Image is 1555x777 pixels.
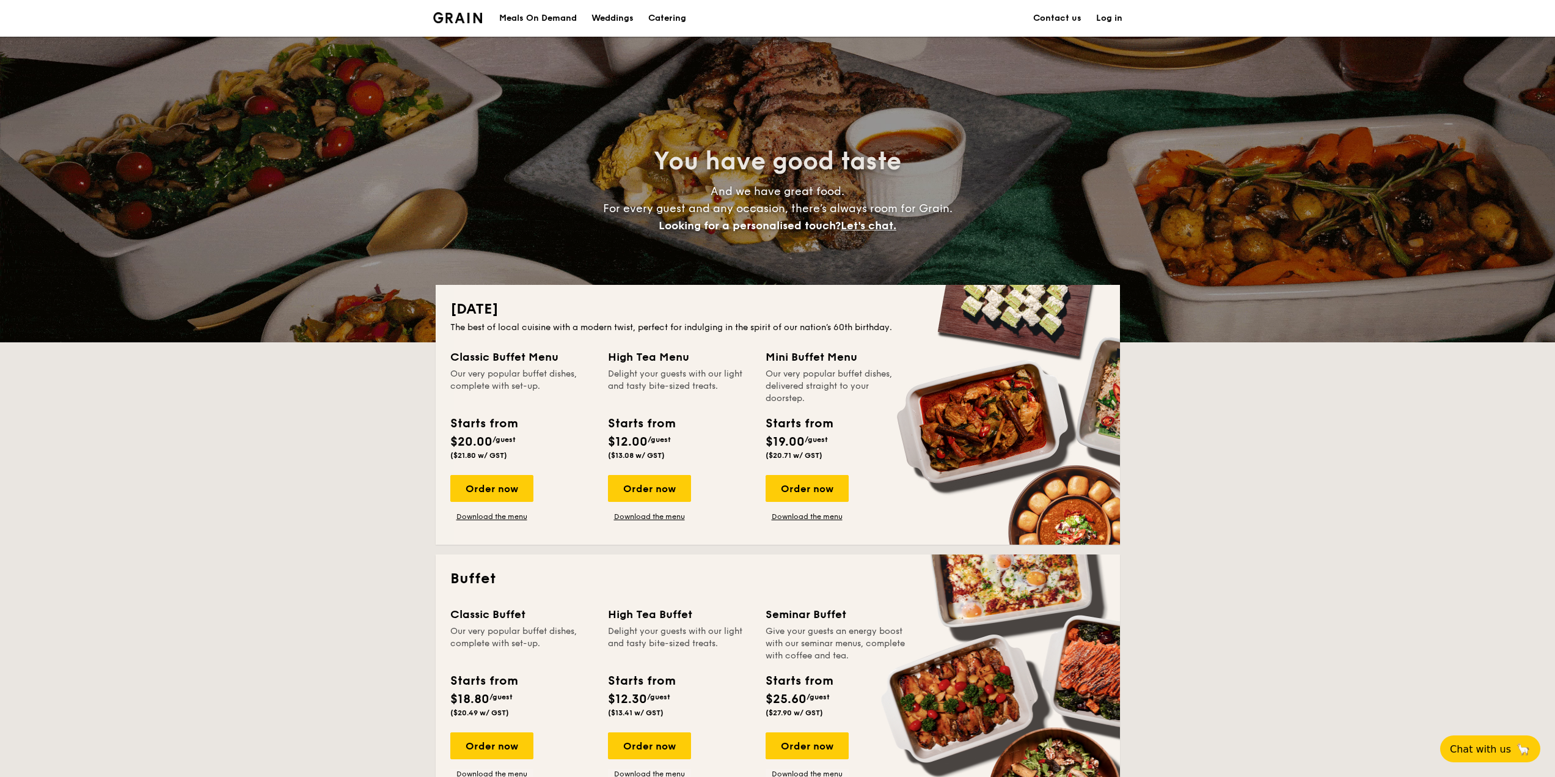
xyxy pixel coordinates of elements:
a: Logotype [433,12,483,23]
span: $12.00 [608,435,648,449]
span: ($21.80 w/ GST) [450,451,507,460]
div: Starts from [608,672,675,690]
span: /guest [492,435,516,444]
div: Starts from [450,414,517,433]
div: Starts from [766,414,832,433]
span: $19.00 [766,435,805,449]
span: And we have great food. For every guest and any occasion, there’s always room for Grain. [603,185,953,232]
div: Our very popular buffet dishes, complete with set-up. [450,368,593,405]
div: Our very popular buffet dishes, complete with set-up. [450,625,593,662]
button: Chat with us🦙 [1440,735,1540,762]
a: Download the menu [766,512,849,521]
div: Order now [450,732,533,759]
span: $18.80 [450,692,489,707]
img: Grain [433,12,483,23]
div: Mini Buffet Menu [766,348,909,366]
div: Delight your guests with our light and tasty bite-sized treats. [608,368,751,405]
div: Classic Buffet [450,606,593,623]
h2: Buffet [450,569,1105,589]
span: /guest [489,693,513,701]
div: High Tea Buffet [608,606,751,623]
div: Our very popular buffet dishes, delivered straight to your doorstep. [766,368,909,405]
div: Give your guests an energy boost with our seminar menus, complete with coffee and tea. [766,625,909,662]
div: Order now [450,475,533,502]
span: 🦙 [1516,742,1531,756]
span: $20.00 [450,435,492,449]
div: Starts from [450,672,517,690]
span: You have good taste [654,147,901,176]
div: Starts from [608,414,675,433]
a: Download the menu [450,512,533,521]
span: ($27.90 w/ GST) [766,709,823,717]
span: $25.60 [766,692,807,707]
div: Order now [766,732,849,759]
div: Delight your guests with our light and tasty bite-sized treats. [608,625,751,662]
h2: [DATE] [450,300,1105,319]
div: Seminar Buffet [766,606,909,623]
div: Order now [608,475,691,502]
div: Classic Buffet Menu [450,348,593,366]
span: /guest [648,435,671,444]
div: Order now [608,732,691,759]
a: Download the menu [608,512,691,521]
span: Looking for a personalised touch? [659,219,841,232]
div: The best of local cuisine with a modern twist, perfect for indulging in the spirit of our nation’... [450,322,1105,334]
span: Chat with us [1450,743,1511,755]
span: ($20.49 w/ GST) [450,709,509,717]
span: /guest [807,693,830,701]
span: ($13.41 w/ GST) [608,709,664,717]
span: /guest [647,693,670,701]
span: /guest [805,435,828,444]
div: Order now [766,475,849,502]
span: $12.30 [608,692,647,707]
span: ($20.71 w/ GST) [766,451,822,460]
span: ($13.08 w/ GST) [608,451,665,460]
span: Let's chat. [841,219,896,232]
div: High Tea Menu [608,348,751,366]
div: Starts from [766,672,832,690]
